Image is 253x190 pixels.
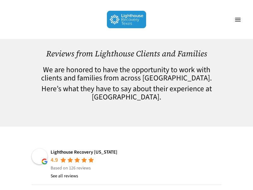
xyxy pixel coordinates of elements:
[51,149,117,155] a: Lighthouse Recovery [US_STATE]
[51,165,91,171] span: Based on 126 reviews
[51,156,58,164] div: 4.9
[32,85,221,101] h4: Here’s what they have to say about their experience at [GEOGRAPHIC_DATA].
[231,16,244,23] a: Navigation Menu
[32,49,221,58] h1: Reviews from Lighthouse Clients and Families
[32,66,221,82] h4: We are honored to have the opportunity to work with clients and families from across [GEOGRAPHIC_...
[32,149,47,164] img: Lighthouse Recovery Texas
[107,11,146,28] img: Lighthouse Recovery Texas
[51,172,78,180] a: See all reviews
